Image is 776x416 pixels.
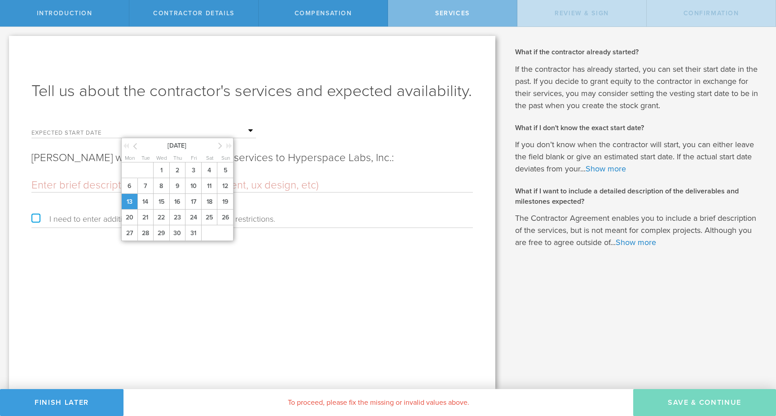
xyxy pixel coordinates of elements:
[217,210,233,225] span: 26
[515,123,763,133] h2: What if I don't know the exact start date?
[515,47,763,57] h2: What if the contractor already started?
[123,389,633,416] div: To proceed, please fix the missing or invalid values above.
[153,178,169,194] span: 8
[169,194,185,210] span: 16
[185,194,201,210] span: 17
[217,162,233,178] span: 5
[169,178,185,194] span: 9
[153,225,169,241] span: 29
[31,80,473,102] h1: Tell us about the contractor's services and expected availability.
[139,140,215,150] span: [DATE]
[731,346,776,389] iframe: Chat Widget
[153,162,169,178] span: 1
[121,178,137,194] span: 6
[515,139,763,175] p: If you don’t know when the contractor will start, you can either leave the field blank or give an...
[633,389,776,416] button: Save & Continue
[185,225,202,241] span: 31
[586,164,626,174] a: Show more
[137,194,154,210] span: 14
[121,194,137,210] span: 13
[221,155,230,161] span: Sun
[31,151,473,165] p: [PERSON_NAME] will provide the following services to Hyperspace Labs, Inc.:
[201,194,217,210] span: 18
[169,210,185,225] span: 23
[515,212,763,249] p: The Contractor Agreement enables you to include a brief description of the services, but is not m...
[37,9,93,17] span: Introduction
[555,9,609,17] span: Review & sign
[121,210,137,225] span: 20
[295,9,352,17] span: Compensation
[31,179,473,192] input: Enter brief description (e.g. web development, ux design, etc)
[125,155,135,161] span: Mon
[169,162,185,178] span: 2
[121,225,137,241] span: 27
[153,194,169,210] span: 15
[435,9,470,17] span: Services
[201,210,217,225] span: 25
[137,178,154,194] span: 7
[515,63,763,112] p: If the contractor has already started, you can set their start date in the past. If you decide to...
[185,162,201,178] span: 3
[185,210,201,225] span: 24
[141,155,150,161] span: Tue
[191,155,197,161] span: Fri
[217,178,233,194] span: 12
[683,9,739,17] span: Confirmation
[201,178,217,194] span: 11
[137,210,154,225] span: 21
[515,186,763,206] h2: What if I want to include a detailed description of the deliverables and milestones expected?
[156,155,167,161] span: Wed
[137,225,154,241] span: 28
[31,130,121,138] label: Expected start date
[616,237,656,247] a: Show more
[185,178,201,194] span: 10
[201,162,217,178] span: 4
[153,9,234,17] span: Contractor details
[169,225,185,241] span: 30
[217,194,233,210] span: 19
[173,155,182,161] span: Thu
[206,155,213,161] span: Sat
[31,215,275,223] label: I need to enter additional availability requirements or restrictions.
[153,210,169,225] span: 22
